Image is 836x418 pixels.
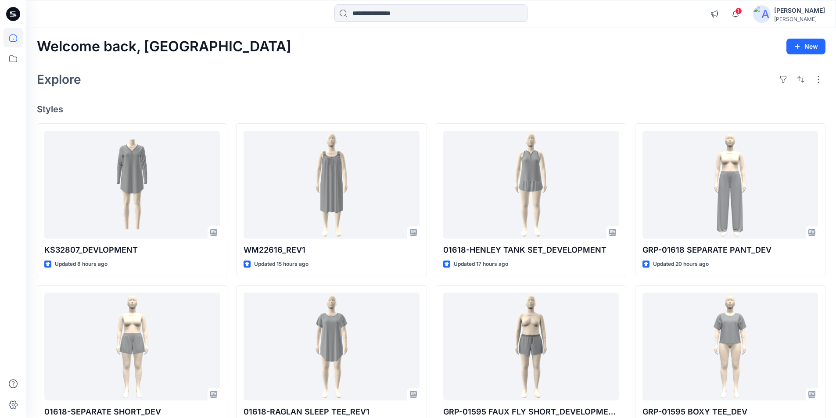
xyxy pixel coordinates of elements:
[753,5,771,23] img: avatar
[642,244,818,256] p: GRP-01618 SEPARATE PANT_DEV
[443,244,619,256] p: 01618-HENLEY TANK SET_DEVELOPMENT
[443,131,619,239] a: 01618-HENLEY TANK SET_DEVELOPMENT
[244,406,419,418] p: 01618-RAGLAN SLEEP TEE_REV1
[642,131,818,239] a: GRP-01618 SEPARATE PANT_DEV
[37,104,825,114] h4: Styles
[454,260,508,269] p: Updated 17 hours ago
[44,131,220,239] a: KS32807_DEVLOPMENT
[642,406,818,418] p: GRP-01595 BOXY TEE_DEV
[37,39,291,55] h2: Welcome back, [GEOGRAPHIC_DATA]
[55,260,108,269] p: Updated 8 hours ago
[774,16,825,22] div: [PERSON_NAME]
[254,260,309,269] p: Updated 15 hours ago
[244,244,419,256] p: WM22616_REV1
[44,293,220,401] a: 01618-SEPARATE SHORT_DEV
[653,260,709,269] p: Updated 20 hours ago
[774,5,825,16] div: [PERSON_NAME]
[786,39,825,54] button: New
[735,7,742,14] span: 1
[44,244,220,256] p: KS32807_DEVLOPMENT
[642,293,818,401] a: GRP-01595 BOXY TEE_DEV
[443,406,619,418] p: GRP-01595 FAUX FLY SHORT_DEVELOPMENT
[44,406,220,418] p: 01618-SEPARATE SHORT_DEV
[443,293,619,401] a: GRP-01595 FAUX FLY SHORT_DEVELOPMENT
[244,131,419,239] a: WM22616_REV1
[37,72,81,86] h2: Explore
[244,293,419,401] a: 01618-RAGLAN SLEEP TEE_REV1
